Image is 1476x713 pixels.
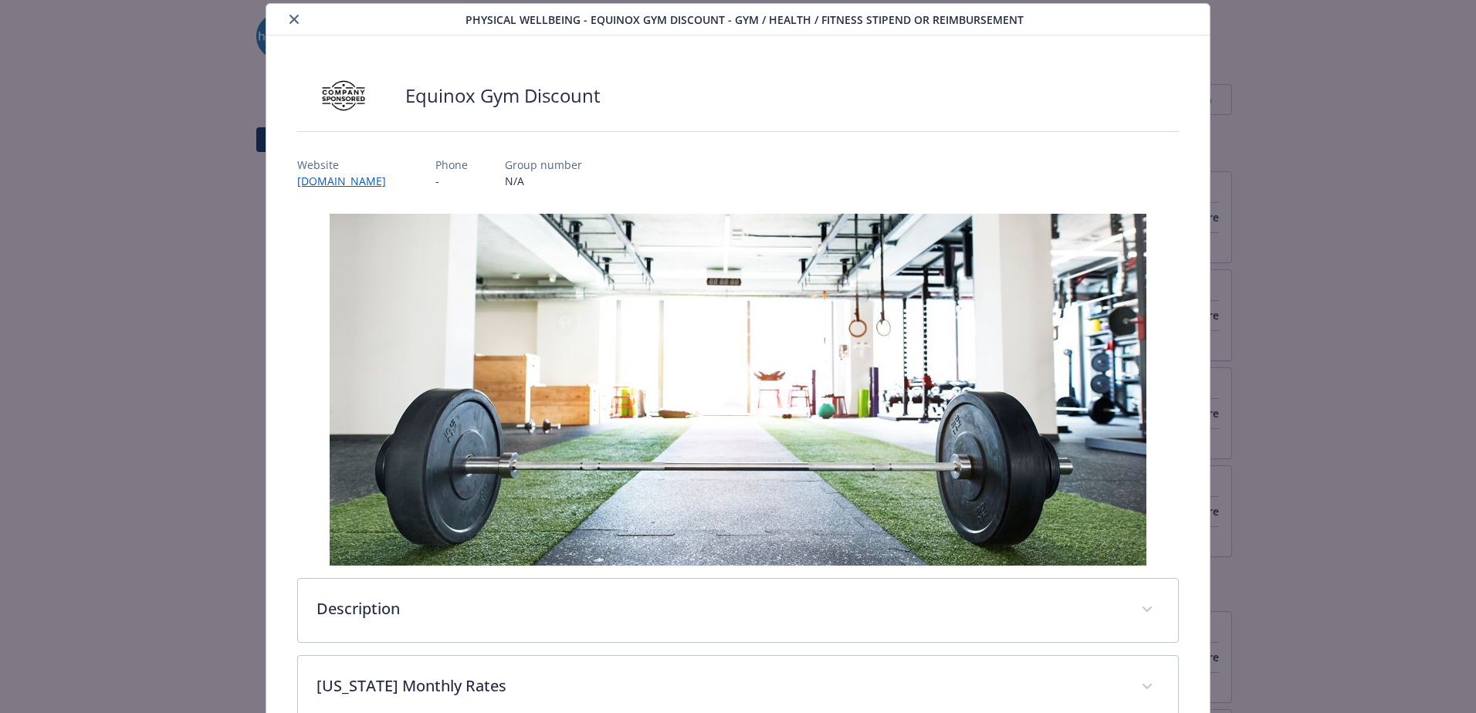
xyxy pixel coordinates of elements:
p: Website [297,157,398,173]
p: N/A [505,173,582,189]
a: [DOMAIN_NAME] [297,174,398,188]
p: [US_STATE] Monthly Rates [317,674,1122,698]
p: Phone [435,157,468,173]
h2: Equinox Gym Discount [405,83,601,109]
p: Description [317,597,1122,620]
button: close [285,10,303,29]
p: - [435,173,468,189]
span: Physical Wellbeing - Equinox Gym Discount - Gym / Health / Fitness Stipend or reimbursement [465,12,1024,28]
img: Company Sponsored [297,73,390,119]
p: Group number [505,157,582,173]
div: Description [298,579,1178,642]
img: banner [330,214,1146,566]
